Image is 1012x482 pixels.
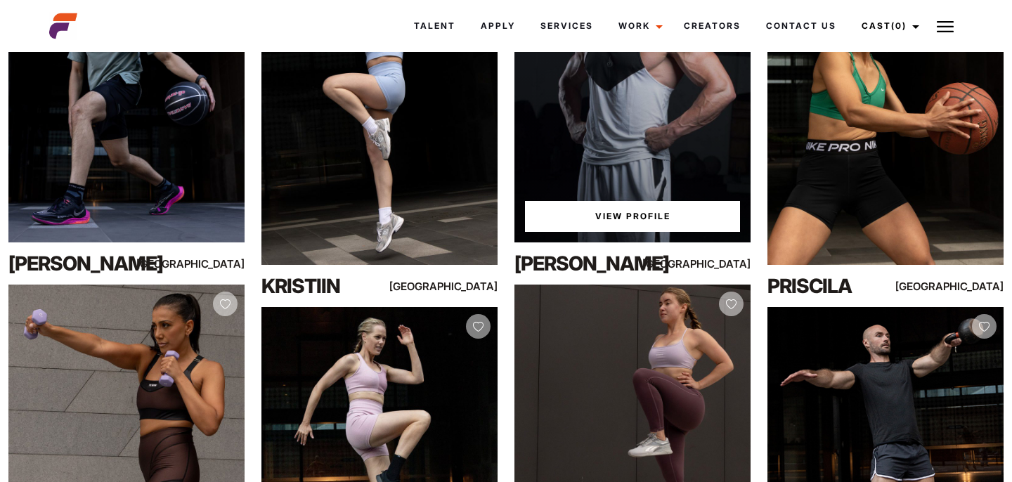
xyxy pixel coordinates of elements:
div: [GEOGRAPHIC_DATA] [174,255,245,273]
img: cropped-aefm-brand-fav-22-square.png [49,12,77,40]
a: Contact Us [753,7,849,45]
div: Kristiin [261,272,403,300]
div: Priscila [767,272,909,300]
a: Cast(0) [849,7,928,45]
a: Services [528,7,606,45]
a: Creators [671,7,753,45]
a: Talent [401,7,468,45]
div: [PERSON_NAME] [514,249,656,278]
a: View Keegan'sProfile [525,201,740,232]
span: (0) [891,20,907,31]
div: [PERSON_NAME] [8,249,150,278]
img: Burger icon [937,18,954,35]
div: [GEOGRAPHIC_DATA] [427,278,498,295]
div: [GEOGRAPHIC_DATA] [680,255,751,273]
div: [GEOGRAPHIC_DATA] [933,278,1004,295]
a: Apply [468,7,528,45]
a: Work [606,7,671,45]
